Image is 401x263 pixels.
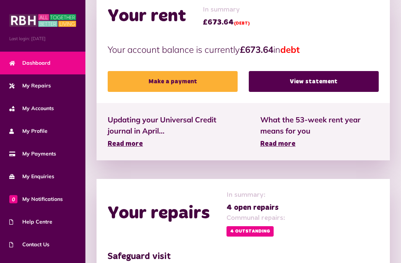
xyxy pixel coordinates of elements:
span: 4 Outstanding [226,226,274,237]
span: My Notifications [9,195,63,203]
span: My Repairs [9,82,51,90]
a: Updating your Universal Credit journal in April... Read more [108,114,238,149]
h2: Your repairs [108,203,210,224]
a: What the 53-week rent year means for you Read more [260,114,379,149]
span: My Accounts [9,105,54,112]
span: Dashboard [9,59,50,67]
span: Read more [260,141,296,147]
strong: £673.64 [240,44,273,55]
img: MyRBH [9,13,76,28]
span: debt [280,44,300,55]
span: Read more [108,141,143,147]
span: £673.64 [203,17,250,28]
span: Updating your Universal Credit journal in April... [108,114,238,137]
span: What the 53-week rent year means for you [260,114,379,137]
span: My Enquiries [9,173,54,180]
span: My Profile [9,127,48,135]
span: In summary: [226,190,285,200]
a: View statement [249,71,379,92]
a: Make a payment [108,71,238,92]
span: 0 [9,195,17,203]
span: In summary [203,5,250,15]
span: My Payments [9,150,56,158]
h3: Safeguard visit [108,251,379,262]
p: Your account balance is currently in [108,43,379,56]
span: (DEBT) [234,21,250,26]
span: Help Centre [9,218,52,226]
span: Communal repairs: [226,213,285,223]
span: Contact Us [9,241,49,248]
span: 4 open repairs [226,202,285,213]
span: Last login: [DATE] [9,35,76,42]
h2: Your rent [108,6,186,27]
